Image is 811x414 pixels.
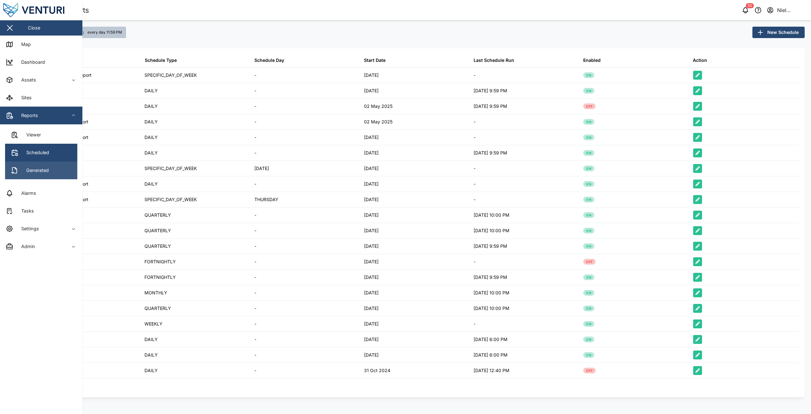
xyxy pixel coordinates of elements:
[693,57,707,64] div: Action
[474,305,509,312] div: [DATE] 10:00 PM
[586,368,593,373] span: OFF
[746,3,754,8] div: 50
[144,258,176,265] div: FORTNIGHTLY
[364,57,386,64] div: Start Date
[254,196,278,203] div: THURSDAY
[364,87,379,94] div: [DATE]
[254,103,256,110] div: -
[144,336,158,343] div: DAILY
[474,367,509,374] div: [DATE] 12:40 PM
[364,212,379,219] div: [DATE]
[364,305,379,312] div: [DATE]
[586,104,593,109] span: OFF
[144,320,163,327] div: WEEKLY
[254,87,256,94] div: -
[144,165,197,172] div: SPECIFIC_DAY_OF_WEEK
[254,181,256,187] div: -
[87,30,122,36] div: every day 11:59 PM
[16,76,36,83] div: Assets
[144,181,158,187] div: DAILY
[474,212,509,219] div: [DATE] 10:00 PM
[474,336,508,343] div: [DATE] 6:00 PM
[254,352,256,358] div: -
[586,73,591,78] span: ON
[583,57,601,64] div: Enabled
[144,289,167,296] div: MONTHLY
[5,144,77,161] a: Scheduled
[586,259,593,264] span: OFF
[16,112,38,119] div: Reports
[474,289,509,296] div: [DATE] 10:00 PM
[364,118,393,125] div: 02 May 2025
[144,212,171,219] div: QUARTERLY
[766,6,806,15] button: Niel Principe
[28,24,40,31] div: Close
[586,197,591,202] span: ON
[144,134,158,141] div: DAILY
[474,87,507,94] div: [DATE] 9:59 PM
[364,72,379,79] div: [DATE]
[22,149,49,156] div: Scheduled
[364,320,379,327] div: [DATE]
[144,274,176,281] div: FORTNIGHTLY
[586,321,591,326] span: ON
[586,119,591,124] span: ON
[364,352,379,358] div: [DATE]
[144,72,197,79] div: SPECIFIC_DAY_OF_WEEK
[586,275,591,280] span: ON
[474,103,507,110] div: [DATE] 9:59 PM
[474,118,476,125] div: -
[586,181,591,187] span: ON
[474,274,507,281] div: [DATE] 9:59 PM
[364,196,379,203] div: [DATE]
[474,227,509,234] div: [DATE] 10:00 PM
[586,213,591,218] span: ON
[364,258,379,265] div: [DATE]
[144,87,158,94] div: DAILY
[586,166,591,171] span: ON
[586,306,591,311] span: ON
[144,103,158,110] div: DAILY
[364,227,379,234] div: [DATE]
[3,3,86,17] img: Main Logo
[364,289,379,296] div: [DATE]
[22,131,41,138] div: Viewer
[144,196,197,203] div: SPECIFIC_DAY_OF_WEEK
[474,258,476,265] div: -
[364,181,379,187] div: [DATE]
[364,243,379,250] div: [DATE]
[364,336,379,343] div: [DATE]
[16,59,45,66] div: Dashboard
[16,41,31,48] div: Map
[254,227,256,234] div: -
[16,94,32,101] div: Sites
[254,289,256,296] div: -
[144,243,171,250] div: QUARTERLY
[144,352,158,358] div: DAILY
[16,190,36,197] div: Alarms
[5,126,77,144] a: Viewer
[586,244,591,249] span: ON
[364,165,379,172] div: [DATE]
[364,103,393,110] div: 02 May 2025
[474,352,508,358] div: [DATE] 6:00 PM
[474,57,514,64] div: Last Schedule Run
[254,258,256,265] div: -
[254,336,256,343] div: -
[364,274,379,281] div: [DATE]
[16,207,34,214] div: Tasks
[254,165,269,172] div: [DATE]
[254,134,256,141] div: -
[586,88,591,93] span: ON
[586,135,591,140] span: ON
[145,57,177,64] div: Schedule Type
[474,72,476,79] div: -
[254,320,256,327] div: -
[364,134,379,141] div: [DATE]
[144,367,158,374] div: DAILY
[586,352,591,358] span: ON
[254,367,256,374] div: -
[5,161,77,179] a: Generated
[364,149,379,156] div: [DATE]
[144,305,171,312] div: QUARTERLY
